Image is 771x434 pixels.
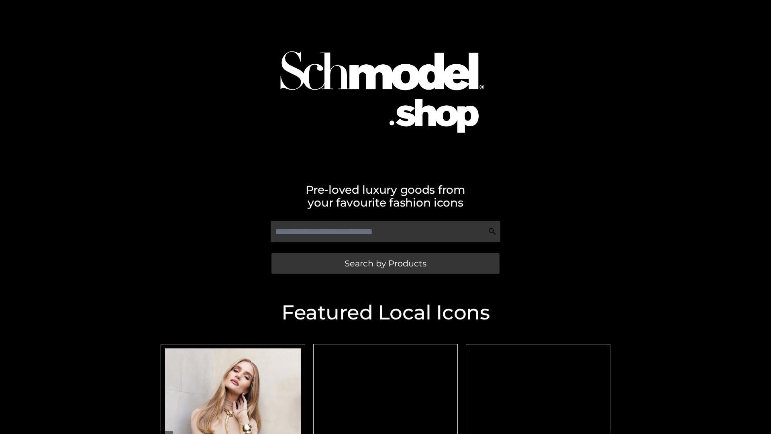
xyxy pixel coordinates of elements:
h2: Featured Local Icons​ [157,303,614,323]
span: Search by Products [345,259,426,268]
a: Search by Products [271,253,500,274]
img: Search Icon [488,227,496,235]
h2: Pre-loved luxury goods from your favourite fashion icons [157,183,614,209]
